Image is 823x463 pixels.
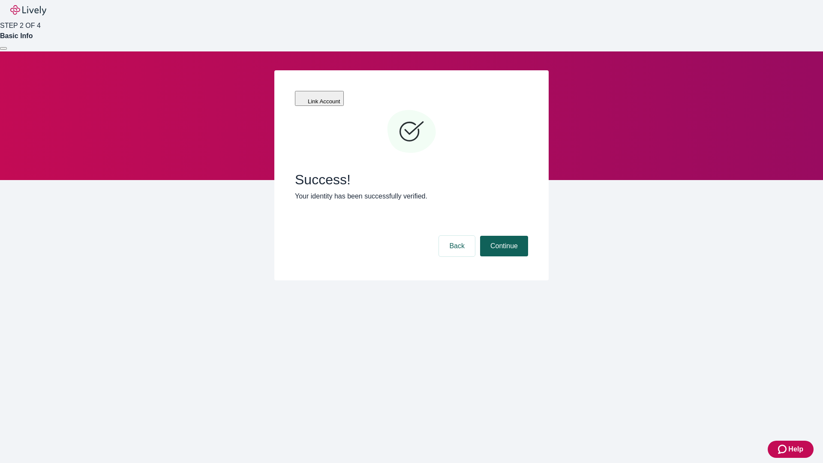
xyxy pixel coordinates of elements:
span: Success! [295,171,528,188]
img: Lively [10,5,46,15]
svg: Zendesk support icon [778,444,788,454]
button: Back [439,236,475,256]
p: Your identity has been successfully verified. [295,191,528,201]
span: Help [788,444,803,454]
button: Zendesk support iconHelp [768,441,814,458]
svg: Checkmark icon [386,106,437,158]
button: Link Account [295,91,344,106]
button: Continue [480,236,528,256]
